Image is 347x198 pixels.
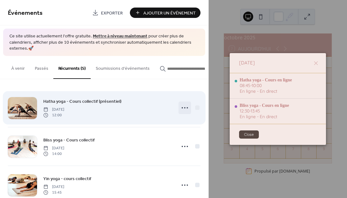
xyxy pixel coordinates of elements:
[88,8,127,18] a: Exporter
[249,108,251,114] span: -
[240,78,292,83] div: Hatha yoga - Cours en ligne
[43,137,95,143] span: Bliss yoga - Cours collectif
[30,56,53,78] button: Passés
[43,136,95,144] a: Bliss yoga - Cours collectif
[43,98,121,105] a: Hatha yoga - Cours collectif (présentiel)
[101,10,123,16] span: Exporter
[251,108,260,114] span: 13:45
[130,8,200,18] button: Ajouter Un Événement
[240,114,289,119] div: En ligne - En direct
[6,56,30,78] button: À venir
[43,145,64,151] span: [DATE]
[252,83,262,88] span: 10:00
[53,56,91,79] button: Récurrents (5)
[43,107,64,112] span: [DATE]
[43,175,91,182] a: Yin yoga - cours collectif
[91,56,155,78] button: Soumissions d'événements
[250,83,252,88] span: -
[143,10,196,16] span: Ajouter Un Événement
[240,103,289,108] div: Bliss yoga - Cours en ligne
[43,113,64,118] span: 12:00
[43,151,64,157] span: 14:00
[93,32,147,41] a: Mettre à niveau maintenant
[43,190,64,195] span: 15:45
[240,108,249,114] span: 12:30
[8,7,43,19] span: Événements
[239,130,259,139] button: Close
[240,88,292,94] div: En ligne - En direct
[43,184,64,190] span: [DATE]
[239,59,255,67] span: [DATE]
[9,33,199,52] span: Ce site utilise actuellement l'offre gratuite. pour créer plus de calendriers, afficher plus de 1...
[240,83,250,88] span: 08:45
